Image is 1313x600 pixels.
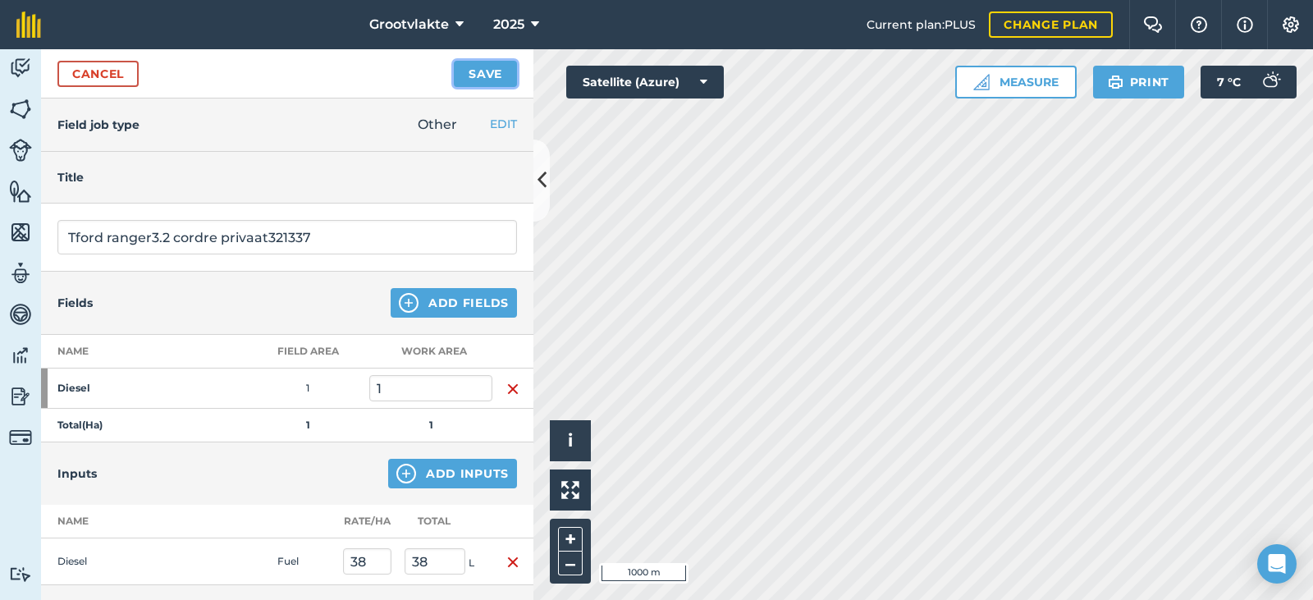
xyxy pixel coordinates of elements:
a: Cancel [57,61,139,87]
img: svg+xml;base64,PHN2ZyB4bWxucz0iaHR0cDovL3d3dy53My5vcmcvMjAwMC9zdmciIHdpZHRoPSIxNCIgaGVpZ2h0PSIyNC... [399,293,419,313]
th: Total [398,505,492,538]
td: 1 [246,369,369,409]
button: – [558,552,583,575]
th: Name [41,335,246,369]
img: svg+xml;base64,PHN2ZyB4bWxucz0iaHR0cDovL3d3dy53My5vcmcvMjAwMC9zdmciIHdpZHRoPSI1NiIgaGVpZ2h0PSI2MC... [9,97,32,121]
td: Fuel [271,538,336,585]
img: fieldmargin Logo [16,11,41,38]
img: svg+xml;base64,PD94bWwgdmVyc2lvbj0iMS4wIiBlbmNvZGluZz0idXRmLTgiPz4KPCEtLSBHZW5lcmF0b3I6IEFkb2JlIE... [1254,66,1287,98]
td: L [398,538,492,585]
strong: 1 [306,419,310,431]
img: svg+xml;base64,PHN2ZyB4bWxucz0iaHR0cDovL3d3dy53My5vcmcvMjAwMC9zdmciIHdpZHRoPSIxOSIgaGVpZ2h0PSIyNC... [1108,72,1123,92]
img: svg+xml;base64,PHN2ZyB4bWxucz0iaHR0cDovL3d3dy53My5vcmcvMjAwMC9zdmciIHdpZHRoPSI1NiIgaGVpZ2h0PSI2MC... [9,220,32,245]
span: Grootvlakte [369,15,449,34]
input: What needs doing? [57,220,517,254]
strong: 1 [429,419,433,431]
span: Current plan : PLUS [867,16,976,34]
button: Add Inputs [388,459,517,488]
h4: Field job type [57,116,140,134]
img: svg+xml;base64,PD94bWwgdmVyc2lvbj0iMS4wIiBlbmNvZGluZz0idXRmLTgiPz4KPCEtLSBHZW5lcmF0b3I6IEFkb2JlIE... [9,302,32,327]
button: Satellite (Azure) [566,66,724,98]
th: Work area [369,335,492,369]
button: EDIT [490,115,517,133]
button: Print [1093,66,1185,98]
button: Add Fields [391,288,517,318]
img: svg+xml;base64,PD94bWwgdmVyc2lvbj0iMS4wIiBlbmNvZGluZz0idXRmLTgiPz4KPCEtLSBHZW5lcmF0b3I6IEFkb2JlIE... [9,139,32,162]
h4: Inputs [57,465,97,483]
div: Open Intercom Messenger [1257,544,1297,584]
button: 7 °C [1201,66,1297,98]
span: Other [418,117,457,132]
img: svg+xml;base64,PHN2ZyB4bWxucz0iaHR0cDovL3d3dy53My5vcmcvMjAwMC9zdmciIHdpZHRoPSIxNCIgaGVpZ2h0PSIyNC... [396,464,416,483]
span: i [568,430,573,451]
img: A question mark icon [1189,16,1209,33]
button: i [550,420,591,461]
th: Name [41,505,205,538]
button: Save [454,61,517,87]
img: svg+xml;base64,PD94bWwgdmVyc2lvbj0iMS4wIiBlbmNvZGluZz0idXRmLTgiPz4KPCEtLSBHZW5lcmF0b3I6IEFkb2JlIE... [9,384,32,409]
span: 2025 [493,15,524,34]
a: Change plan [989,11,1113,38]
img: svg+xml;base64,PHN2ZyB4bWxucz0iaHR0cDovL3d3dy53My5vcmcvMjAwMC9zdmciIHdpZHRoPSI1NiIgaGVpZ2h0PSI2MC... [9,179,32,204]
h4: Title [57,168,517,186]
img: svg+xml;base64,PD94bWwgdmVyc2lvbj0iMS4wIiBlbmNvZGluZz0idXRmLTgiPz4KPCEtLSBHZW5lcmF0b3I6IEFkb2JlIE... [9,426,32,449]
img: svg+xml;base64,PHN2ZyB4bWxucz0iaHR0cDovL3d3dy53My5vcmcvMjAwMC9zdmciIHdpZHRoPSIxNiIgaGVpZ2h0PSIyNC... [506,552,519,572]
img: A cog icon [1281,16,1301,33]
img: svg+xml;base64,PD94bWwgdmVyc2lvbj0iMS4wIiBlbmNvZGluZz0idXRmLTgiPz4KPCEtLSBHZW5lcmF0b3I6IEFkb2JlIE... [9,566,32,582]
h4: Fields [57,294,93,312]
img: Two speech bubbles overlapping with the left bubble in the forefront [1143,16,1163,33]
img: svg+xml;base64,PHN2ZyB4bWxucz0iaHR0cDovL3d3dy53My5vcmcvMjAwMC9zdmciIHdpZHRoPSIxNiIgaGVpZ2h0PSIyNC... [506,379,519,399]
strong: Total ( Ha ) [57,419,103,431]
img: svg+xml;base64,PD94bWwgdmVyc2lvbj0iMS4wIiBlbmNvZGluZz0idXRmLTgiPz4KPCEtLSBHZW5lcmF0b3I6IEFkb2JlIE... [9,261,32,286]
img: svg+xml;base64,PD94bWwgdmVyc2lvbj0iMS4wIiBlbmNvZGluZz0idXRmLTgiPz4KPCEtLSBHZW5lcmF0b3I6IEFkb2JlIE... [9,343,32,368]
td: Diesel [41,538,205,585]
img: Four arrows, one pointing top left, one top right, one bottom right and the last bottom left [561,481,579,499]
img: svg+xml;base64,PD94bWwgdmVyc2lvbj0iMS4wIiBlbmNvZGluZz0idXRmLTgiPz4KPCEtLSBHZW5lcmF0b3I6IEFkb2JlIE... [9,56,32,80]
img: svg+xml;base64,PHN2ZyB4bWxucz0iaHR0cDovL3d3dy53My5vcmcvMjAwMC9zdmciIHdpZHRoPSIxNyIgaGVpZ2h0PSIxNy... [1237,15,1253,34]
button: Measure [955,66,1077,98]
button: + [558,527,583,552]
strong: Diesel [57,382,185,395]
th: Field Area [246,335,369,369]
span: 7 ° C [1217,66,1241,98]
img: Ruler icon [973,74,990,90]
th: Rate/ Ha [336,505,398,538]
